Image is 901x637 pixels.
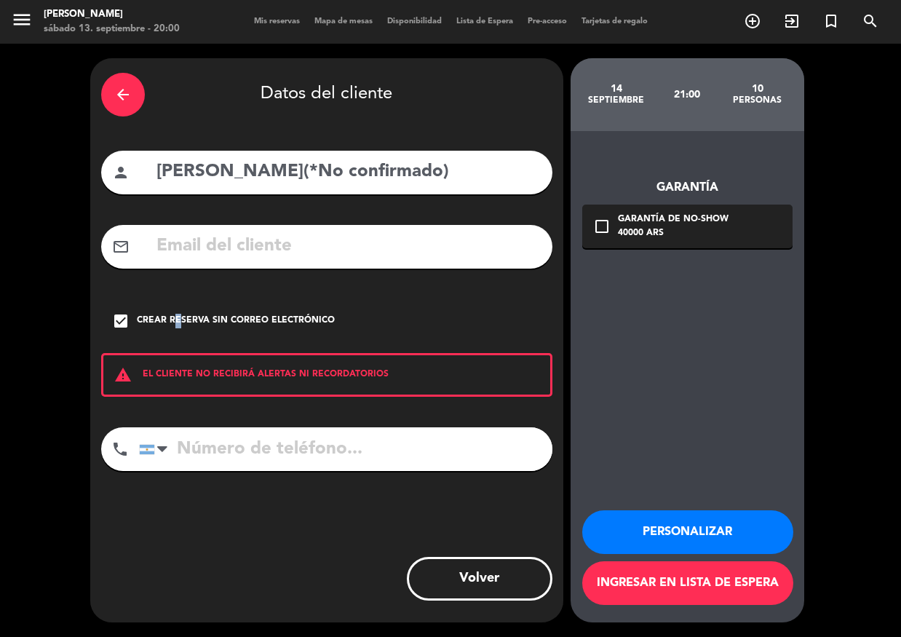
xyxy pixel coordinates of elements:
[574,17,655,25] span: Tarjetas de regalo
[114,86,132,103] i: arrow_back
[449,17,520,25] span: Lista de Espera
[722,95,793,106] div: personas
[112,312,130,330] i: check_box
[582,561,793,605] button: Ingresar en lista de espera
[137,314,335,328] div: Crear reserva sin correo electrónico
[380,17,449,25] span: Disponibilidad
[247,17,307,25] span: Mis reservas
[822,12,840,30] i: turned_in_not
[111,440,129,458] i: phone
[520,17,574,25] span: Pre-acceso
[407,557,552,601] button: Volver
[155,157,541,187] input: Nombre del cliente
[582,510,793,554] button: Personalizar
[101,69,552,120] div: Datos del cliente
[582,178,793,197] div: Garantía
[862,12,879,30] i: search
[101,353,552,397] div: EL CLIENTE NO RECIBIRÁ ALERTAS NI RECORDATORIOS
[11,9,33,36] button: menu
[783,12,801,30] i: exit_to_app
[651,69,722,120] div: 21:00
[11,9,33,31] i: menu
[139,427,552,471] input: Número de teléfono...
[307,17,380,25] span: Mapa de mesas
[722,83,793,95] div: 10
[44,7,180,22] div: [PERSON_NAME]
[112,164,130,181] i: person
[744,12,761,30] i: add_circle_outline
[618,226,729,241] div: 40000 ARS
[140,428,173,470] div: Argentina: +54
[618,213,729,227] div: Garantía de no-show
[155,232,541,261] input: Email del cliente
[582,83,652,95] div: 14
[593,218,611,235] i: check_box_outline_blank
[103,366,143,384] i: warning
[582,95,652,106] div: septiembre
[112,238,130,256] i: mail_outline
[44,22,180,36] div: sábado 13. septiembre - 20:00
